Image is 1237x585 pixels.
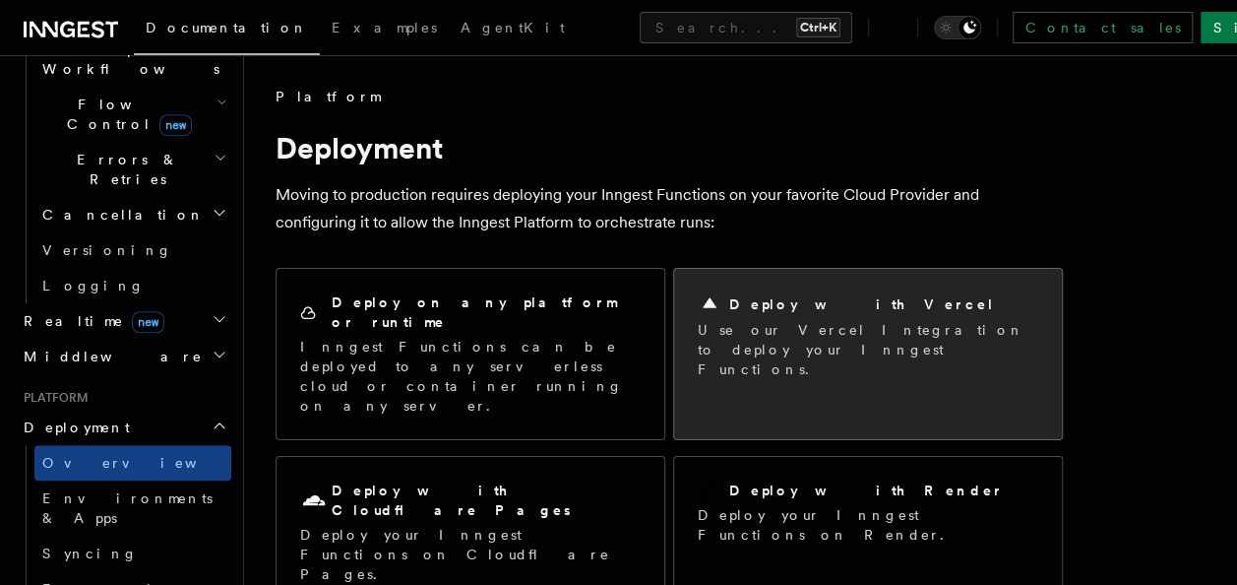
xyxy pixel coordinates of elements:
[300,525,641,584] p: Deploy your Inngest Functions on Cloudflare Pages.
[276,130,1063,165] h1: Deployment
[16,339,231,374] button: Middleware
[159,114,192,136] span: new
[34,205,205,225] span: Cancellation
[34,39,219,79] span: Steps & Workflows
[276,87,380,106] span: Platform
[34,481,231,536] a: Environments & Apps
[332,481,641,520] h2: Deploy with Cloudflare Pages
[16,311,164,331] span: Realtime
[276,268,665,440] a: Deploy on any platform or runtimeInngest Functions can be deployed to any serverless cloud or con...
[34,32,231,87] button: Steps & Workflows
[461,20,565,35] span: AgentKit
[698,505,1038,545] p: Deploy your Inngest Functions on Render.
[34,268,231,303] a: Logging
[16,347,203,366] span: Middleware
[1013,12,1193,43] a: Contact sales
[134,6,320,55] a: Documentation
[332,20,437,35] span: Examples
[34,87,231,142] button: Flow Controlnew
[16,410,231,445] button: Deployment
[132,311,164,333] span: new
[42,546,138,561] span: Syncing
[729,481,1004,500] h2: Deploy with Render
[34,197,231,232] button: Cancellation
[42,455,245,471] span: Overview
[16,418,130,437] span: Deployment
[796,18,840,37] kbd: Ctrl+K
[640,12,852,43] button: Search...Ctrl+K
[34,150,214,189] span: Errors & Retries
[698,320,1038,379] p: Use our Vercel Integration to deploy your Inngest Functions.
[729,294,995,314] h2: Deploy with Vercel
[34,95,216,134] span: Flow Control
[276,181,1063,236] p: Moving to production requires deploying your Inngest Functions on your favorite Cloud Provider an...
[16,390,89,406] span: Platform
[300,487,328,515] svg: Cloudflare
[34,142,231,197] button: Errors & Retries
[673,268,1063,440] a: Deploy with VercelUse our Vercel Integration to deploy your Inngest Functions.
[146,20,308,35] span: Documentation
[42,490,213,526] span: Environments & Apps
[449,6,577,53] a: AgentKit
[42,278,145,293] span: Logging
[16,303,231,339] button: Realtimenew
[34,536,231,571] a: Syncing
[34,232,231,268] a: Versioning
[934,16,981,39] button: Toggle dark mode
[34,445,231,481] a: Overview
[300,337,641,416] p: Inngest Functions can be deployed to any serverless cloud or container running on any server.
[42,242,172,258] span: Versioning
[320,6,449,53] a: Examples
[332,292,641,332] h2: Deploy on any platform or runtime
